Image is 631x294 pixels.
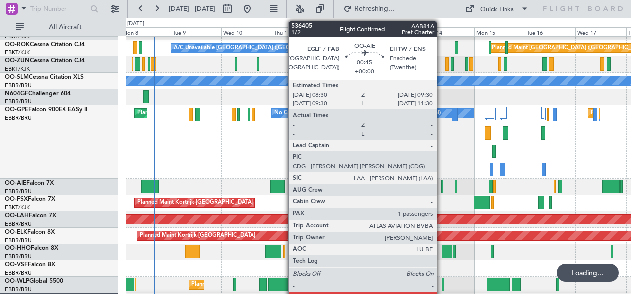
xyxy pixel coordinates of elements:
[140,228,255,243] div: Planned Maint Kortrijk-[GEOGRAPHIC_DATA]
[5,262,55,268] a: OO-VSFFalcon 8X
[373,27,424,36] div: Sat 13
[274,106,441,121] div: No Crew [GEOGRAPHIC_DATA] ([GEOGRAPHIC_DATA] National)
[5,180,54,186] a: OO-AIEFalcon 7X
[5,74,29,80] span: OO-SLM
[322,27,373,36] div: Fri 12
[5,278,63,284] a: OO-WLPGlobal 5500
[191,277,243,292] div: Planned Maint Liege
[557,264,619,282] div: Loading...
[5,286,32,293] a: EBBR/BRU
[5,107,87,113] a: OO-GPEFalcon 900EX EASy II
[575,27,626,36] div: Wed 17
[5,180,26,186] span: OO-AIE
[5,213,29,219] span: OO-LAH
[221,27,272,36] div: Wed 10
[5,237,32,244] a: EBBR/BRU
[5,196,28,202] span: OO-FSX
[5,42,85,48] a: OO-ROKCessna Citation CJ4
[5,229,27,235] span: OO-ELK
[5,65,30,73] a: EBKT/KJK
[339,1,398,17] button: Refreshing...
[460,1,534,17] button: Quick Links
[5,220,32,228] a: EBBR/BRU
[525,27,575,36] div: Tue 16
[5,269,32,277] a: EBBR/BRU
[127,20,144,28] div: [DATE]
[5,49,30,56] a: EBKT/KJK
[5,98,32,105] a: EBBR/BRU
[137,106,317,121] div: Planned Maint [GEOGRAPHIC_DATA] ([GEOGRAPHIC_DATA] National)
[11,19,108,35] button: All Aircraft
[5,74,84,80] a: OO-SLMCessna Citation XLS
[424,27,474,36] div: Sun 14
[5,42,30,48] span: OO-ROK
[137,196,253,210] div: Planned Maint Kortrijk-[GEOGRAPHIC_DATA]
[5,262,28,268] span: OO-VSF
[30,1,87,16] input: Trip Number
[5,188,32,195] a: EBBR/BRU
[5,196,55,202] a: OO-FSXFalcon 7X
[174,41,358,55] div: A/C Unavailable [GEOGRAPHIC_DATA] ([GEOGRAPHIC_DATA] National)
[5,107,28,113] span: OO-GPE
[291,245,373,259] div: Planned Maint Geneva (Cointrin)
[5,213,56,219] a: OO-LAHFalcon 7X
[5,114,32,122] a: EBBR/BRU
[5,58,30,64] span: OO-ZUN
[121,27,171,36] div: Mon 8
[5,245,58,251] a: OO-HHOFalcon 8X
[480,5,514,15] div: Quick Links
[5,82,32,89] a: EBBR/BRU
[5,253,32,260] a: EBBR/BRU
[169,4,215,13] span: [DATE] - [DATE]
[5,245,31,251] span: OO-HHO
[5,204,30,211] a: EBKT/KJK
[5,91,28,97] span: N604GF
[474,27,525,36] div: Mon 15
[5,229,55,235] a: OO-ELKFalcon 8X
[5,278,29,284] span: OO-WLP
[272,27,322,36] div: Thu 11
[5,91,71,97] a: N604GFChallenger 604
[5,58,85,64] a: OO-ZUNCessna Citation CJ4
[26,24,105,31] span: All Aircraft
[354,5,395,12] span: Refreshing...
[171,27,221,36] div: Tue 9
[5,33,30,40] a: EBKT/KJK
